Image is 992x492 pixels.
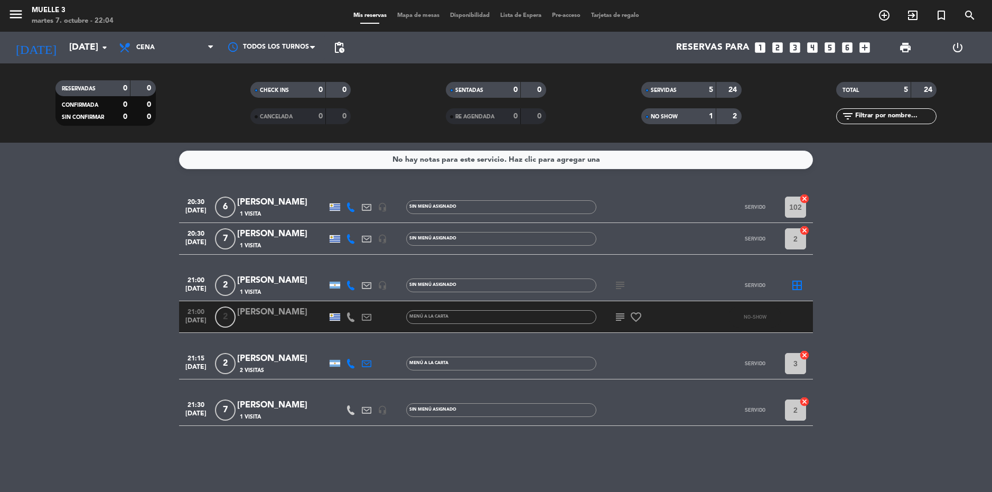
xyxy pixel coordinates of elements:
span: CHECK INS [260,88,289,93]
span: [DATE] [183,207,209,219]
span: SERVIDO [745,236,765,242]
span: Disponibilidad [445,13,495,18]
strong: 0 [537,86,544,94]
strong: 0 [123,101,127,108]
span: SERVIDO [745,360,765,366]
i: add_circle_outline [878,9,891,22]
span: 2 [215,275,236,296]
strong: 0 [147,85,153,92]
span: TOTAL [843,88,859,93]
div: [PERSON_NAME] [237,274,327,287]
span: 1 Visita [240,288,261,296]
div: No hay notas para este servicio. Haz clic para agregar una [392,154,600,166]
span: Cena [136,44,155,51]
strong: 0 [319,113,323,120]
div: [PERSON_NAME] [237,305,327,319]
span: SENTADAS [455,88,483,93]
span: pending_actions [333,41,345,54]
span: 1 Visita [240,242,261,250]
i: headset_mic [378,281,387,290]
i: power_settings_new [951,41,964,54]
span: Reservas para [676,42,750,53]
button: SERVIDO [728,197,781,218]
strong: 0 [537,113,544,120]
i: headset_mic [378,202,387,212]
strong: 0 [123,85,127,92]
span: Sin menú asignado [409,236,456,240]
button: SERVIDO [728,275,781,296]
span: 21:30 [183,398,209,410]
i: cancel [799,225,810,236]
span: print [899,41,912,54]
div: [PERSON_NAME] [237,196,327,209]
span: 21:00 [183,273,209,285]
button: SERVIDO [728,353,781,374]
i: cancel [799,396,810,407]
div: [PERSON_NAME] [237,352,327,366]
i: looks_4 [806,41,819,54]
span: [DATE] [183,317,209,329]
div: Muelle 3 [32,5,114,16]
span: 21:00 [183,305,209,317]
span: NO-SHOW [744,314,766,320]
span: [DATE] [183,239,209,251]
span: SERVIDO [745,204,765,210]
i: search [963,9,976,22]
span: 6 [215,197,236,218]
span: 2 [215,353,236,374]
span: CONFIRMADA [62,103,98,108]
span: Pre-acceso [547,13,586,18]
strong: 5 [709,86,713,94]
span: 1 Visita [240,413,261,421]
span: [DATE] [183,410,209,422]
i: cancel [799,350,810,360]
strong: 0 [123,113,127,120]
span: Tarjetas de regalo [586,13,644,18]
i: looks_6 [840,41,854,54]
input: Filtrar por nombre... [854,110,936,122]
span: Mis reservas [348,13,392,18]
div: martes 7. octubre - 22:04 [32,16,114,26]
strong: 24 [924,86,934,94]
span: SERVIDO [745,407,765,413]
i: looks_5 [823,41,837,54]
span: MENÚ A LA CARTA [409,361,448,365]
span: Mapa de mesas [392,13,445,18]
i: border_all [791,279,803,292]
span: [DATE] [183,364,209,376]
div: [PERSON_NAME] [237,227,327,241]
strong: 0 [319,86,323,94]
span: RE AGENDADA [455,114,494,119]
span: Sin menú asignado [409,407,456,412]
span: MENÚ A LA CARTA [409,314,448,319]
span: 7 [215,400,236,421]
strong: 1 [709,113,713,120]
i: favorite_border [630,311,642,323]
button: SERVIDO [728,400,781,421]
span: 2 Visitas [240,366,264,375]
i: exit_to_app [906,9,919,22]
div: LOG OUT [932,32,985,63]
i: add_box [858,41,872,54]
i: looks_one [753,41,767,54]
span: SERVIDAS [651,88,677,93]
span: SIN CONFIRMAR [62,115,104,120]
strong: 0 [342,113,349,120]
button: SERVIDO [728,228,781,249]
span: 21:15 [183,351,209,364]
span: 7 [215,228,236,249]
i: subject [614,279,626,292]
i: menu [8,6,24,22]
i: looks_two [771,41,784,54]
strong: 24 [728,86,739,94]
i: filter_list [841,110,854,123]
span: Lista de Espera [495,13,547,18]
span: 1 Visita [240,210,261,218]
strong: 0 [147,113,153,120]
span: 20:30 [183,227,209,239]
button: menu [8,6,24,26]
strong: 0 [513,113,518,120]
i: turned_in_not [935,9,948,22]
i: arrow_drop_down [98,41,111,54]
i: subject [614,311,626,323]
